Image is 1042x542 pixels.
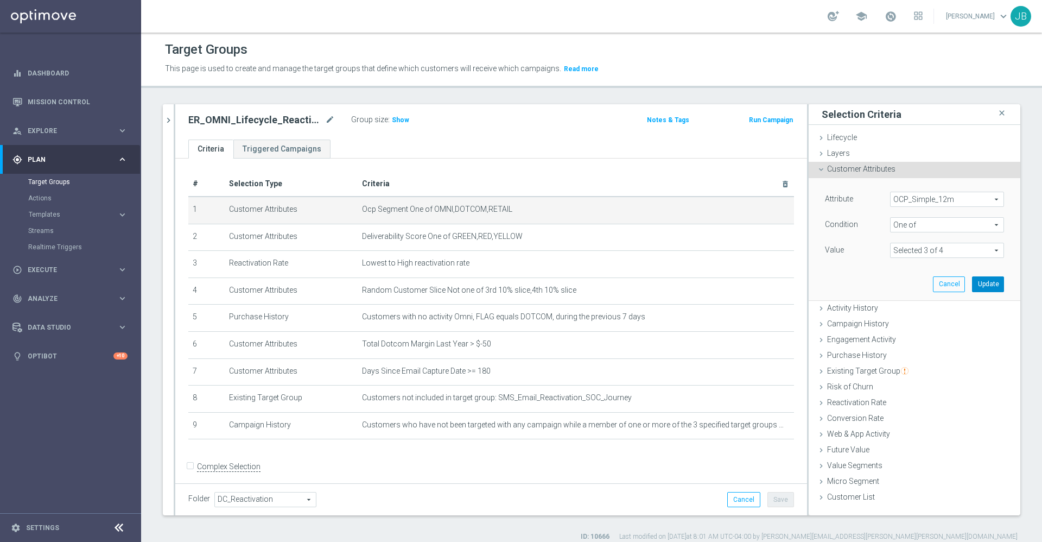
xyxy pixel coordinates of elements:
button: Data Studio keyboard_arrow_right [12,323,128,332]
div: gps_fixed Plan keyboard_arrow_right [12,155,128,164]
td: Purchase History [225,305,358,332]
div: track_changes Analyze keyboard_arrow_right [12,294,128,303]
div: Templates [28,206,140,223]
div: JB [1011,6,1031,27]
td: Reactivation Rate [225,251,358,278]
span: Total Dotcom Margin Last Year > $-50 [362,339,491,349]
span: Explore [28,128,117,134]
span: Lifecycle [827,133,857,142]
span: Random Customer Slice Not one of 3rd 10% slice,4th 10% slice [362,286,576,295]
span: Show [392,116,409,124]
i: keyboard_arrow_right [117,125,128,136]
a: Dashboard [28,59,128,87]
td: 2 [188,224,225,251]
i: settings [11,523,21,533]
i: keyboard_arrow_right [117,293,128,304]
span: Plan [28,156,117,163]
td: Customer Attributes [225,278,358,305]
a: Settings [26,525,59,531]
span: Existing Target Group [827,367,908,375]
label: Last modified on [DATE] at 8:01 AM UTC-04:00 by [PERSON_NAME][EMAIL_ADDRESS][PERSON_NAME][PERSON_... [619,532,1018,541]
a: Triggered Campaigns [233,140,331,159]
i: keyboard_arrow_right [117,210,128,220]
td: 7 [188,358,225,386]
td: Existing Target Group [225,386,358,413]
div: Execute [12,265,117,275]
a: Optibot [28,342,113,370]
div: Target Groups [28,174,140,190]
h3: Selection Criteria [822,108,901,121]
th: Selection Type [225,172,358,197]
td: 9 [188,412,225,439]
span: Ocp Segment One of OMNI,DOTCOM,RETAIL [362,205,512,214]
div: Optibot [12,342,128,370]
label: Folder [188,494,210,503]
span: Deliverability Score One of GREEN,RED,YELLOW [362,232,523,241]
i: keyboard_arrow_right [117,154,128,165]
label: Complex Selection [197,462,260,472]
td: Customer Attributes [225,197,358,224]
td: 6 [188,331,225,358]
i: close [996,106,1007,121]
button: play_circle_outline Execute keyboard_arrow_right [12,266,128,274]
span: Analyze [28,295,117,302]
span: Execute [28,267,117,273]
div: Realtime Triggers [28,239,140,255]
i: chevron_right [163,115,174,125]
td: 8 [188,386,225,413]
span: Risk of Churn [827,382,873,391]
td: Customer Attributes [225,331,358,358]
i: person_search [12,126,22,136]
span: Activity History [827,304,878,312]
div: Streams [28,223,140,239]
div: Mission Control [12,98,128,106]
lable: Attribute [825,194,853,203]
i: mode_edit [325,114,335,127]
i: track_changes [12,294,22,304]
span: Purchase History [827,351,887,360]
i: equalizer [12,68,22,78]
span: Value Segments [827,461,882,470]
span: Templates [29,211,106,218]
span: Campaign History [827,319,889,328]
h2: ER_OMNI_Lifecycle_Reactivation_15off60_V1 [188,114,323,127]
label: ID: 10666 [581,532,609,541]
button: lightbulb Optibot +10 [12,352,128,361]
span: Engagement Activity [827,335,896,344]
a: Realtime Triggers [28,243,113,251]
span: Future Value [827,445,869,454]
span: Customers who have not been targeted with any campaign while a member of one or more of the 3 spe... [362,420,790,430]
span: Reactivation Rate [827,398,886,407]
span: Layers [827,149,850,157]
i: lightbulb [12,351,22,361]
button: equalizer Dashboard [12,69,128,78]
div: Plan [12,155,117,165]
span: Days Since Email Capture Date >= 180 [362,367,491,376]
span: Customers not included in target group: SMS_Email_Reactivation_SOC_Journey [362,393,632,402]
span: Customers with no activity Omni, FLAG equals DOTCOM, during the previous 7 days [362,312,645,322]
a: Actions [28,194,113,203]
label: Group size [351,115,388,124]
button: Notes & Tags [646,114,690,126]
button: Templates keyboard_arrow_right [28,210,128,219]
h1: Target Groups [165,42,247,58]
i: keyboard_arrow_right [117,322,128,332]
a: Target Groups [28,178,113,186]
div: +10 [113,352,128,360]
div: Dashboard [12,59,128,87]
button: Update [972,276,1004,292]
div: Explore [12,126,117,136]
i: play_circle_outline [12,265,22,275]
label: : [388,115,390,124]
i: delete_forever [781,180,790,188]
div: Actions [28,190,140,206]
td: Campaign History [225,412,358,439]
a: Criteria [188,140,233,159]
td: 5 [188,305,225,332]
span: Criteria [362,179,390,188]
a: Streams [28,226,113,235]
